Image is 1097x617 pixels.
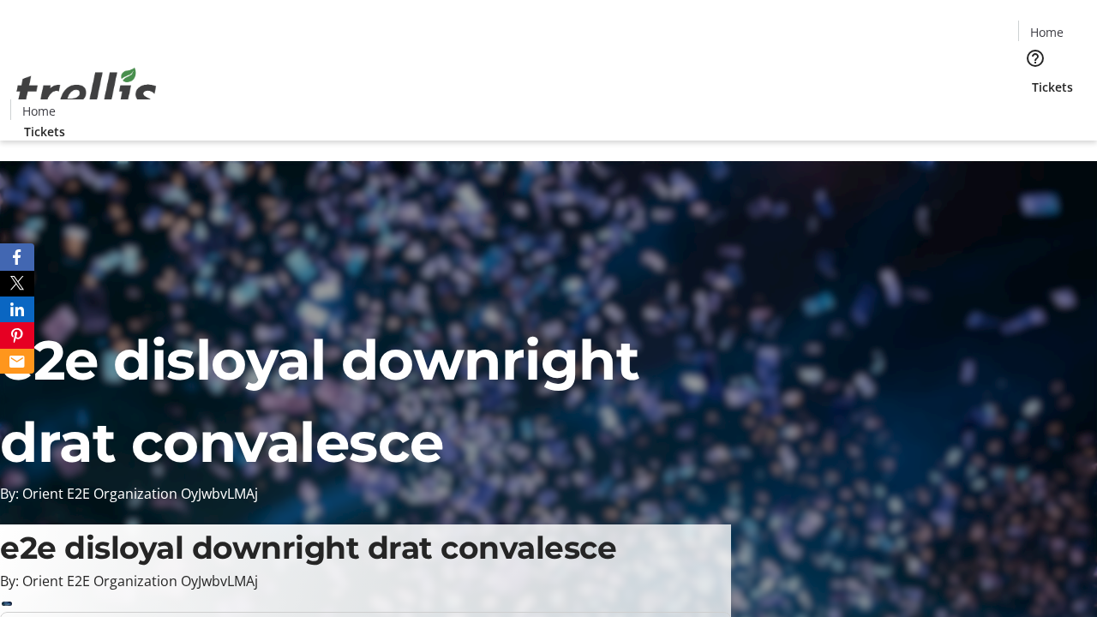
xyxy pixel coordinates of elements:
[11,102,66,120] a: Home
[24,123,65,141] span: Tickets
[1019,23,1074,41] a: Home
[22,102,56,120] span: Home
[1032,78,1073,96] span: Tickets
[10,123,79,141] a: Tickets
[1018,78,1087,96] a: Tickets
[10,49,163,135] img: Orient E2E Organization OyJwbvLMAj's Logo
[1018,96,1052,130] button: Cart
[1030,23,1064,41] span: Home
[1018,41,1052,75] button: Help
